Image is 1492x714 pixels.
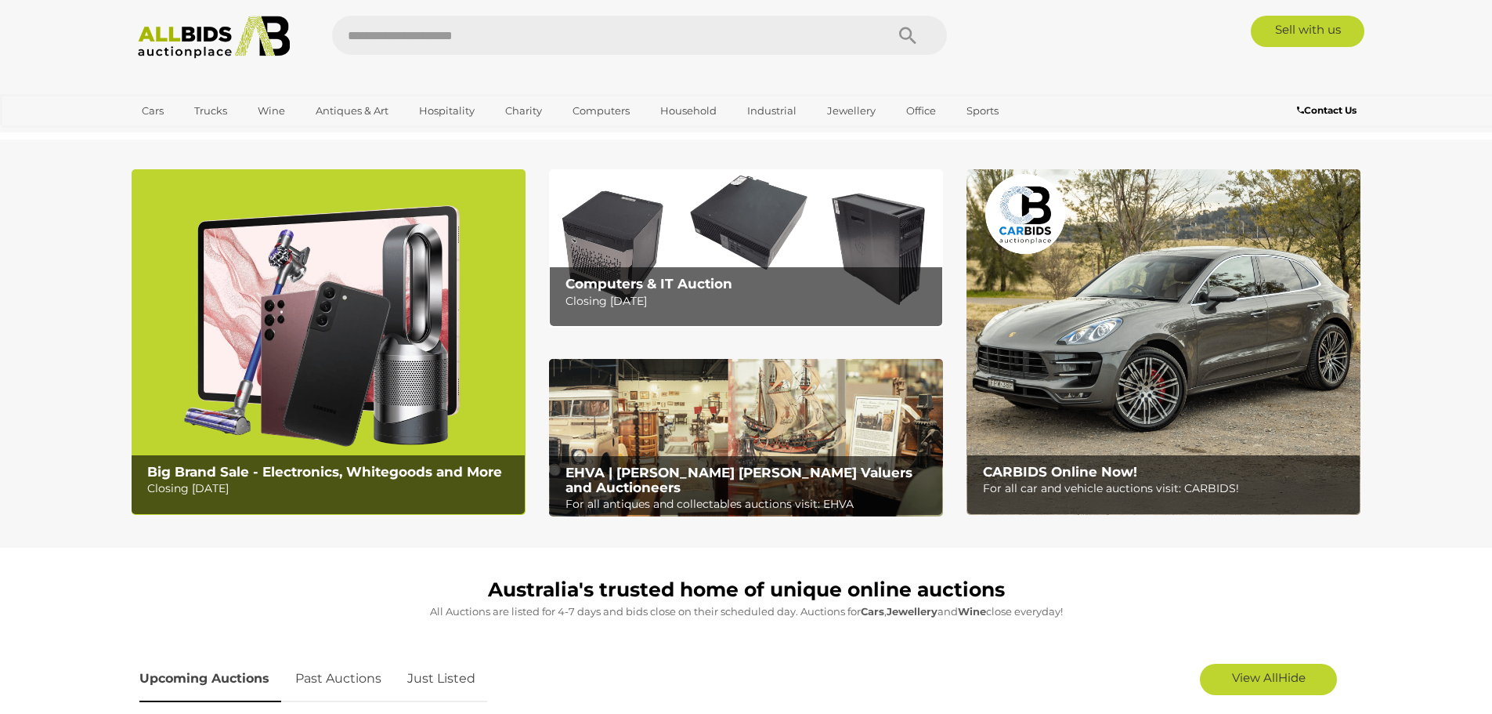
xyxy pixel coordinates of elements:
h1: Australia's trusted home of unique online auctions [139,579,1353,601]
a: Office [896,98,946,124]
a: Just Listed [396,656,487,702]
p: Closing [DATE] [565,292,934,311]
p: All Auctions are listed for 4-7 days and bids close on their scheduled day. Auctions for , and cl... [139,603,1353,621]
strong: Wine [958,605,986,618]
b: EHVA | [PERSON_NAME] [PERSON_NAME] Valuers and Auctioneers [565,465,912,495]
a: Past Auctions [284,656,393,702]
a: Antiques & Art [305,98,399,124]
a: EHVA | Evans Hastings Valuers and Auctioneers EHVA | [PERSON_NAME] [PERSON_NAME] Valuers and Auct... [549,359,943,517]
a: Contact Us [1297,102,1360,119]
strong: Jewellery [887,605,937,618]
span: View All [1232,670,1278,685]
a: Cars [132,98,174,124]
a: Jewellery [817,98,886,124]
b: CARBIDS Online Now! [983,464,1137,480]
p: For all antiques and collectables auctions visit: EHVA [565,495,934,514]
a: Trucks [184,98,237,124]
img: CARBIDS Online Now! [966,169,1360,515]
img: Allbids.com.au [129,16,299,59]
a: Charity [495,98,552,124]
a: Computers [562,98,640,124]
b: Contact Us [1297,104,1357,116]
a: Upcoming Auctions [139,656,281,702]
a: CARBIDS Online Now! CARBIDS Online Now! For all car and vehicle auctions visit: CARBIDS! [966,169,1360,515]
span: Hide [1278,670,1306,685]
p: For all car and vehicle auctions visit: CARBIDS! [983,479,1352,498]
p: Closing [DATE] [147,479,516,498]
a: [GEOGRAPHIC_DATA] [132,124,263,150]
a: Sports [956,98,1009,124]
img: EHVA | Evans Hastings Valuers and Auctioneers [549,359,943,517]
strong: Cars [861,605,884,618]
a: Wine [247,98,295,124]
img: Computers & IT Auction [549,169,943,327]
a: Hospitality [409,98,485,124]
a: Big Brand Sale - Electronics, Whitegoods and More Big Brand Sale - Electronics, Whitegoods and Mo... [132,169,526,515]
a: View AllHide [1200,664,1337,695]
b: Big Brand Sale - Electronics, Whitegoods and More [147,464,502,480]
a: Sell with us [1251,16,1364,47]
button: Search [869,16,947,55]
img: Big Brand Sale - Electronics, Whitegoods and More [132,169,526,515]
a: Household [650,98,727,124]
b: Computers & IT Auction [565,276,732,292]
a: Computers & IT Auction Computers & IT Auction Closing [DATE] [549,169,943,327]
a: Industrial [737,98,807,124]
